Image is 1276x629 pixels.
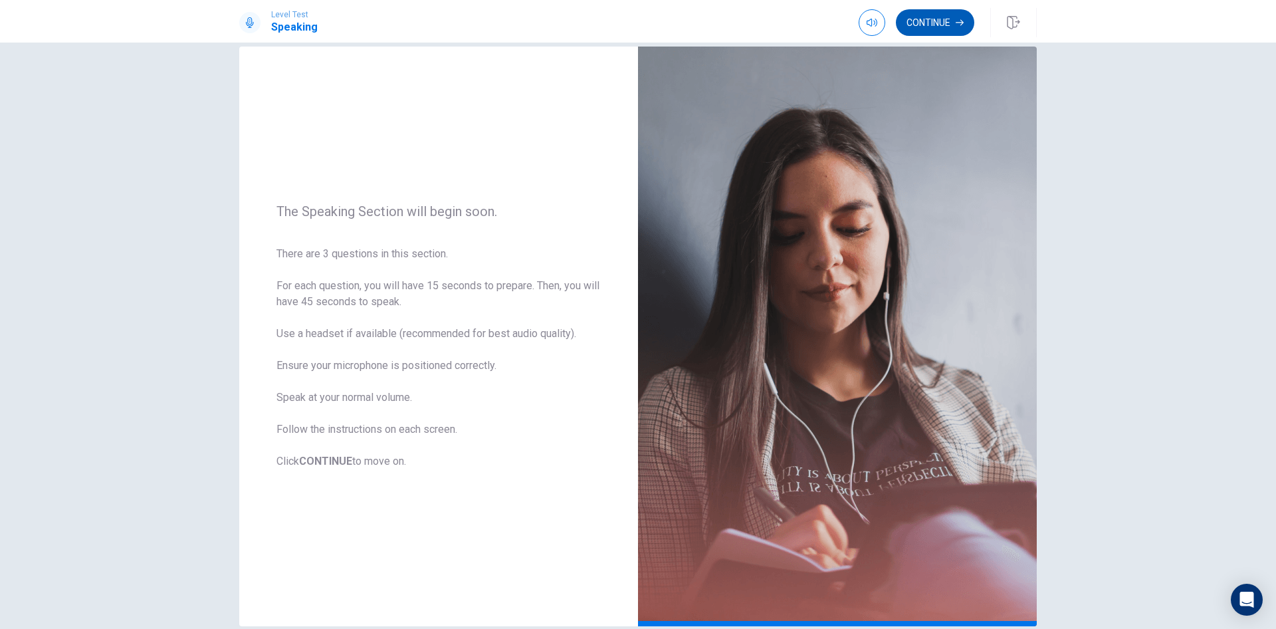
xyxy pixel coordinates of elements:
[299,455,352,467] b: CONTINUE
[276,203,601,219] span: The Speaking Section will begin soon.
[271,19,318,35] h1: Speaking
[638,47,1037,626] img: speaking intro
[276,246,601,469] span: There are 3 questions in this section. For each question, you will have 15 seconds to prepare. Th...
[896,9,974,36] button: Continue
[271,10,318,19] span: Level Test
[1231,584,1263,616] div: Open Intercom Messenger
